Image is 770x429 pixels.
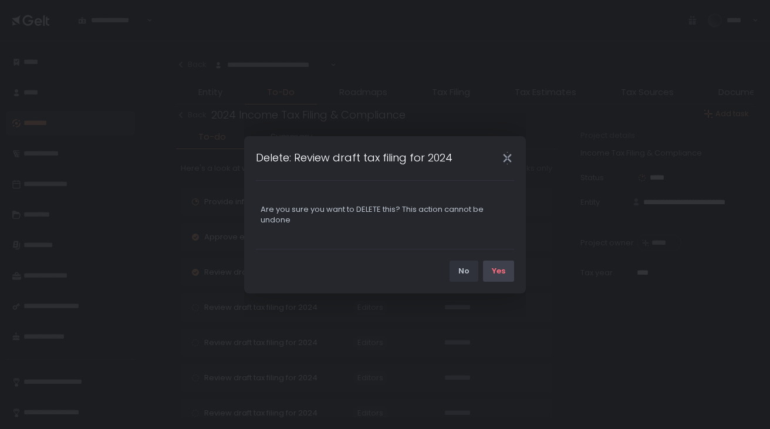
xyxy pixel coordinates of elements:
[488,151,526,165] div: Close
[256,150,452,165] h1: Delete: Review draft tax filing for 2024
[450,261,478,282] button: No
[261,204,509,225] div: Are you sure you want to DELETE this? This action cannot be undone
[483,261,514,282] button: Yes
[492,266,505,276] div: Yes
[458,266,470,276] div: No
